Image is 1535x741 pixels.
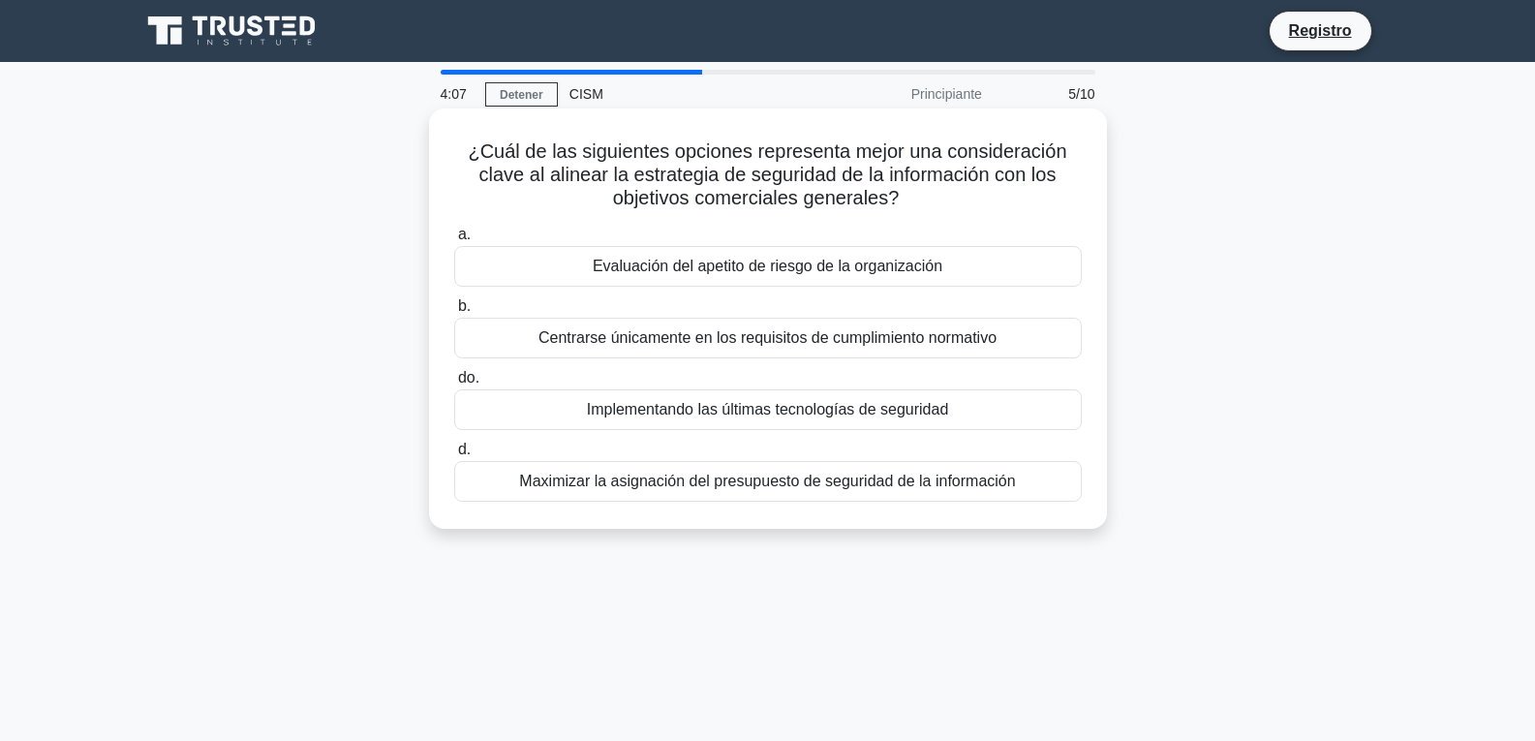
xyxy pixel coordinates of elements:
font: Registro [1289,22,1352,39]
font: b. [458,297,471,314]
font: 4:07 [441,86,467,102]
font: do. [458,369,479,386]
font: Implementando las últimas tecnologías de seguridad [587,401,949,417]
a: Registro [1277,18,1364,43]
font: 5/10 [1068,86,1094,102]
font: Evaluación del apetito de riesgo de la organización [593,258,942,274]
font: ¿Cuál de las siguientes opciones representa mejor una consideración clave al alinear la estrategi... [468,140,1066,208]
font: Detener [500,88,543,102]
font: a. [458,226,471,242]
font: d. [458,441,471,457]
font: CISM [569,86,603,102]
font: Maximizar la asignación del presupuesto de seguridad de la información [519,473,1015,489]
a: Detener [485,82,558,107]
font: Centrarse únicamente en los requisitos de cumplimiento normativo [538,329,997,346]
font: Principiante [911,86,982,102]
